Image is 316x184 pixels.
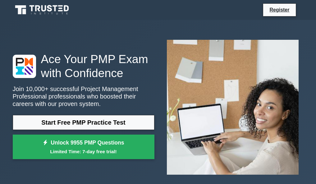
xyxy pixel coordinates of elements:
[13,115,154,130] a: Start Free PMP Practice Test
[21,148,147,155] small: Limited Time: 7-day free trial!
[13,85,154,108] p: Join 10,000+ successful Project Management Professional professionals who boosted their careers w...
[13,52,154,80] h1: Ace Your PMP Exam with Confidence
[13,135,154,159] a: Unlock 9955 PMP QuestionsLimited Time: 7-day free trial!
[266,6,293,14] a: Register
